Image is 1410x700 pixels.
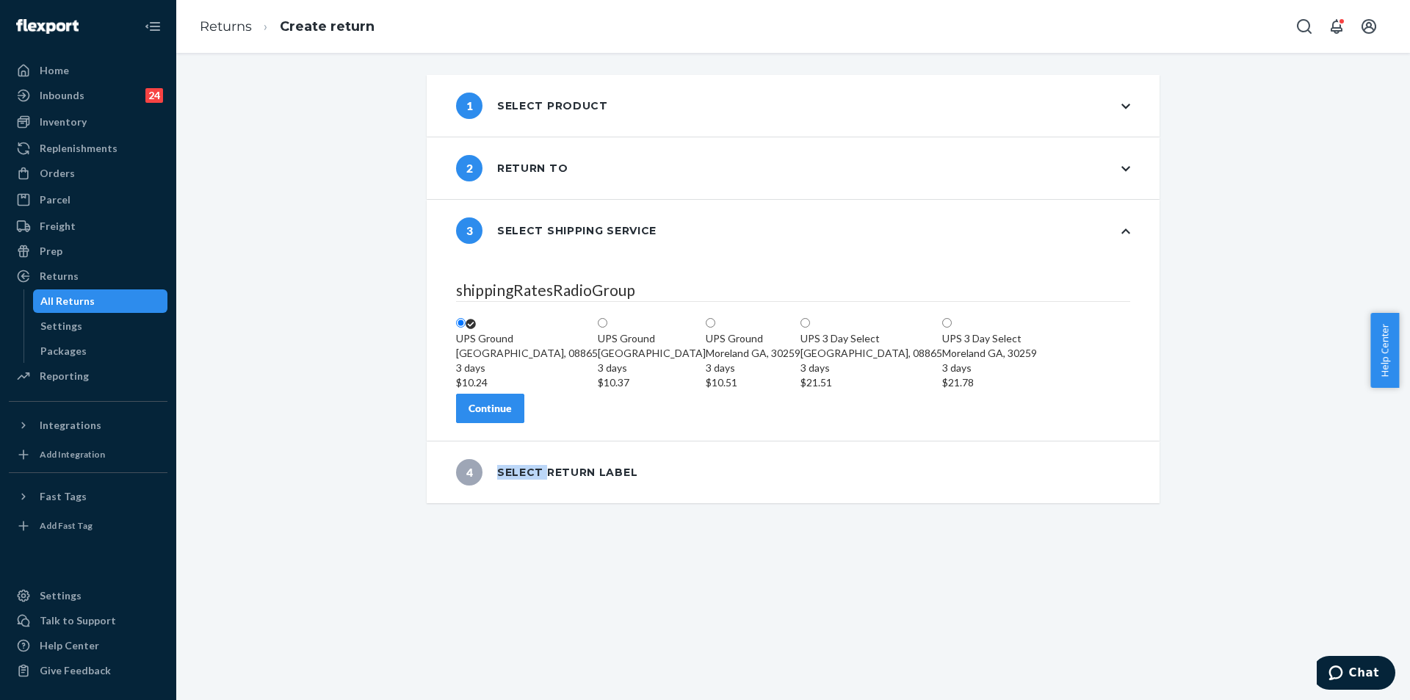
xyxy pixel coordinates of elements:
div: [GEOGRAPHIC_DATA], 08865 [456,346,598,390]
div: $10.37 [598,375,706,390]
a: Home [9,59,167,82]
legend: shippingRatesRadioGroup [456,279,1130,302]
div: Settings [40,319,82,333]
button: Close Navigation [138,12,167,41]
input: UPS 3 Day SelectMoreland GA, 302593 days$21.78 [942,318,952,328]
button: Open notifications [1322,12,1351,41]
a: Create return [280,18,375,35]
a: Inventory [9,110,167,134]
div: Freight [40,219,76,234]
iframe: Opens a widget where you can chat to one of our agents [1317,656,1395,693]
div: Prep [40,244,62,259]
div: Settings [40,588,82,603]
div: 3 days [706,361,800,375]
div: UPS Ground [456,331,598,346]
button: Open account menu [1354,12,1384,41]
button: Continue [456,394,524,423]
div: Returns [40,269,79,284]
div: Inbounds [40,88,84,103]
div: Orders [40,166,75,181]
span: 4 [456,459,482,486]
span: 2 [456,155,482,181]
div: UPS 3 Day Select [800,331,942,346]
div: $21.78 [942,375,1037,390]
div: Inventory [40,115,87,129]
img: Flexport logo [16,19,79,34]
a: Freight [9,214,167,238]
div: Packages [40,344,87,358]
input: UPS Ground[GEOGRAPHIC_DATA]3 days$10.37 [598,318,607,328]
a: Packages [33,339,168,363]
a: Parcel [9,188,167,212]
button: Give Feedback [9,659,167,682]
div: UPS 3 Day Select [942,331,1037,346]
span: 1 [456,93,482,119]
div: Help Center [40,638,99,653]
a: All Returns [33,289,168,313]
a: Orders [9,162,167,185]
a: Returns [9,264,167,288]
div: Moreland GA, 30259 [706,346,800,390]
div: 3 days [942,361,1037,375]
a: Prep [9,239,167,263]
a: Replenishments [9,137,167,160]
div: Reporting [40,369,89,383]
button: Integrations [9,414,167,437]
div: Continue [469,401,512,416]
div: Integrations [40,418,101,433]
div: Parcel [40,192,70,207]
div: Moreland GA, 30259 [942,346,1037,390]
div: All Returns [40,294,95,308]
a: Add Integration [9,443,167,466]
div: Home [40,63,69,78]
div: Select return label [456,459,637,486]
div: [GEOGRAPHIC_DATA], 08865 [800,346,942,390]
div: Replenishments [40,141,117,156]
div: Add Integration [40,448,105,461]
div: $10.51 [706,375,800,390]
div: Talk to Support [40,613,116,628]
div: Fast Tags [40,489,87,504]
a: Settings [33,314,168,338]
a: Returns [200,18,252,35]
span: 3 [456,217,482,244]
input: UPS 3 Day Select[GEOGRAPHIC_DATA], 088653 days$21.51 [800,318,810,328]
button: Open Search Box [1290,12,1319,41]
button: Fast Tags [9,485,167,508]
input: UPS GroundMoreland GA, 302593 days$10.51 [706,318,715,328]
div: [GEOGRAPHIC_DATA] [598,346,706,390]
input: UPS Ground[GEOGRAPHIC_DATA], 088653 days$10.24 [456,318,466,328]
div: Give Feedback [40,663,111,678]
div: Add Fast Tag [40,519,93,532]
div: UPS Ground [598,331,706,346]
ol: breadcrumbs [188,5,386,48]
button: Help Center [1370,313,1399,388]
a: Inbounds24 [9,84,167,107]
button: Talk to Support [9,609,167,632]
div: Select shipping service [456,217,657,244]
div: 3 days [456,361,598,375]
div: Return to [456,155,568,181]
a: Settings [9,584,167,607]
a: Add Fast Tag [9,514,167,538]
a: Help Center [9,634,167,657]
div: Select product [456,93,608,119]
div: 24 [145,88,163,103]
div: $21.51 [800,375,942,390]
a: Reporting [9,364,167,388]
div: $10.24 [456,375,598,390]
div: 3 days [598,361,706,375]
div: UPS Ground [706,331,800,346]
div: 3 days [800,361,942,375]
